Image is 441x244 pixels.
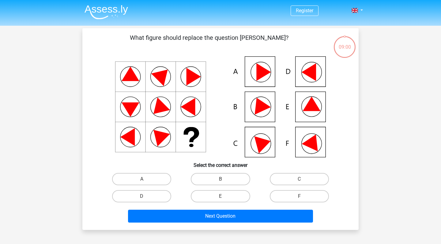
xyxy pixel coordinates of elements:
h6: Select the correct answer [92,157,349,168]
p: What figure should replace the question [PERSON_NAME]? [92,33,326,51]
label: D [112,190,171,202]
label: B [191,173,250,185]
img: Assessly [85,5,128,19]
label: F [270,190,329,202]
label: C [270,173,329,185]
button: Next Question [128,210,313,223]
div: 09:00 [333,36,356,51]
a: Register [296,8,313,13]
label: A [112,173,171,185]
label: E [191,190,250,202]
